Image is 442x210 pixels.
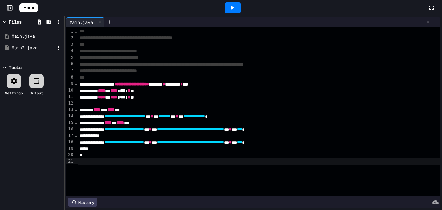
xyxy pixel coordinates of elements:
span: Home [23,5,35,11]
div: 2 [66,35,74,41]
span: Fold line [74,107,78,112]
div: Main2.java [12,45,55,51]
span: Fold line [74,133,78,138]
div: 11 [66,93,74,100]
div: Output [30,90,43,96]
div: 4 [66,48,74,54]
div: 9 [66,80,74,87]
div: 8 [66,74,74,80]
div: 17 [66,132,74,139]
div: Main.java [12,33,62,40]
span: Fold line [74,29,78,34]
div: 3 [66,41,74,48]
div: Tools [9,64,22,71]
div: Main.java [66,19,96,26]
div: 10 [66,87,74,93]
div: 15 [66,119,74,126]
div: Main.java [66,17,104,27]
span: Fold line [74,81,78,86]
div: 19 [66,145,74,152]
span: Fold line [74,120,78,125]
div: 16 [66,126,74,132]
div: 7 [66,68,74,74]
div: 6 [66,61,74,67]
a: Home [19,3,38,12]
div: 5 [66,54,74,61]
div: 21 [66,158,74,165]
div: 13 [66,106,74,113]
div: Settings [5,90,23,96]
div: Files [9,19,22,25]
div: 20 [66,152,74,158]
div: 12 [66,100,74,106]
div: 1 [66,28,74,35]
div: 14 [66,113,74,119]
div: 18 [66,139,74,145]
div: History [68,198,97,207]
